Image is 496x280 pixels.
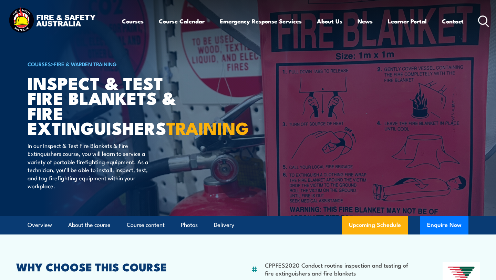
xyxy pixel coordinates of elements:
[181,216,198,234] a: Photos
[166,114,249,141] strong: TRAINING
[28,60,198,68] h6: >
[54,60,117,68] a: Fire & Warden Training
[420,216,468,234] button: Enquire Now
[442,12,464,30] a: Contact
[127,216,165,234] a: Course content
[28,216,52,234] a: Overview
[214,216,234,234] a: Delivery
[317,12,342,30] a: About Us
[28,141,153,190] p: In our Inspect & Test Fire Blankets & Fire Extinguishers course, you will learn to service a vari...
[28,75,198,135] h1: Inspect & Test Fire Blankets & Fire Extinguishers
[388,12,427,30] a: Learner Portal
[358,12,373,30] a: News
[28,60,51,68] a: COURSES
[68,216,111,234] a: About the course
[342,216,408,234] a: Upcoming Schedule
[122,12,144,30] a: Courses
[159,12,205,30] a: Course Calendar
[220,12,302,30] a: Emergency Response Services
[265,261,409,277] li: CPPFES2020 Conduct routine inspection and testing of fire extinguishers and fire blankets
[16,262,217,271] h2: WHY CHOOSE THIS COURSE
